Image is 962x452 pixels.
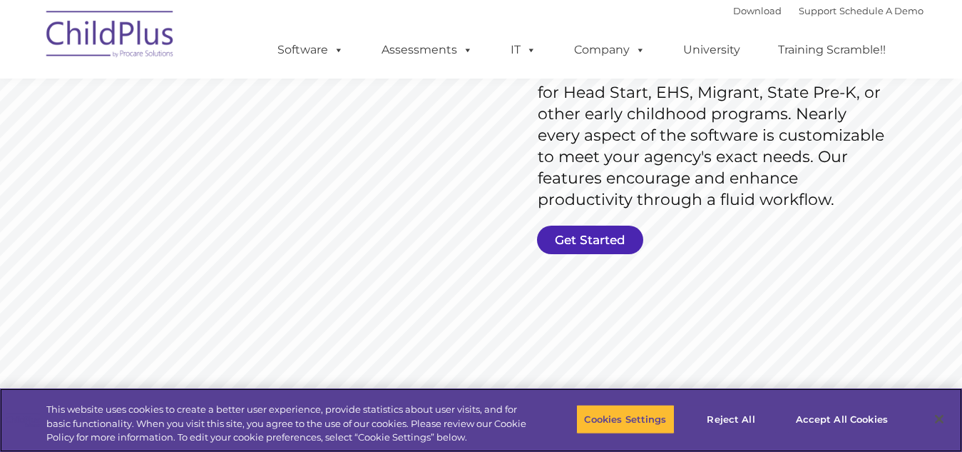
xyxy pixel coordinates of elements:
button: Cookies Settings [576,404,674,434]
a: Assessments [367,36,487,64]
a: Download [733,5,782,16]
rs-layer: ChildPlus is an all-in-one software solution for Head Start, EHS, Migrant, State Pre-K, or other ... [538,61,891,211]
a: Training Scramble!! [764,36,900,64]
a: Schedule A Demo [839,5,923,16]
a: Get Started [537,226,643,254]
a: Company [560,36,660,64]
a: Software [263,36,358,64]
a: IT [496,36,551,64]
font: | [733,5,923,16]
button: Reject All [687,404,776,434]
a: Support [799,5,836,16]
div: This website uses cookies to create a better user experience, provide statistics about user visit... [46,403,529,445]
button: Accept All Cookies [788,404,896,434]
button: Close [923,403,955,435]
img: ChildPlus by Procare Solutions [39,1,182,72]
a: University [669,36,754,64]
